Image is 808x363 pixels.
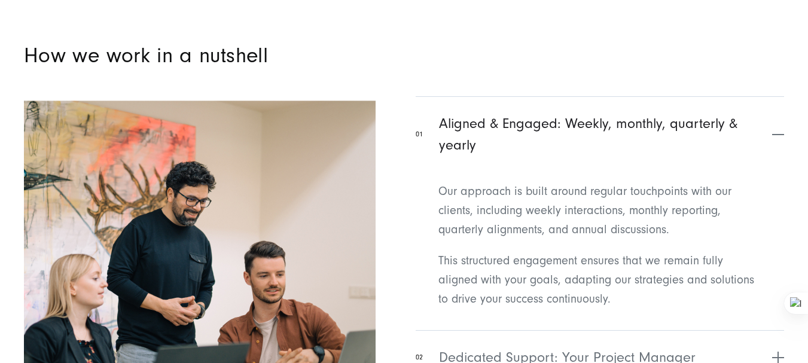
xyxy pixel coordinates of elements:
span: 01 [416,129,423,140]
span: Our approach is built around regular touchpoints with our clients, including weekly interactions,... [438,185,731,236]
span: 02 [416,352,423,363]
h2: How we work in a nutshell [24,45,784,66]
span: Aligned & Engaged: Weekly, monthly, quarterly & yearly [439,113,769,156]
span: This structured engagement ensures that we remain fully aligned with your goals, adapting our str... [438,254,754,306]
button: 01Aligned & Engaged: Weekly, monthly, quarterly & yearly [416,96,784,172]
